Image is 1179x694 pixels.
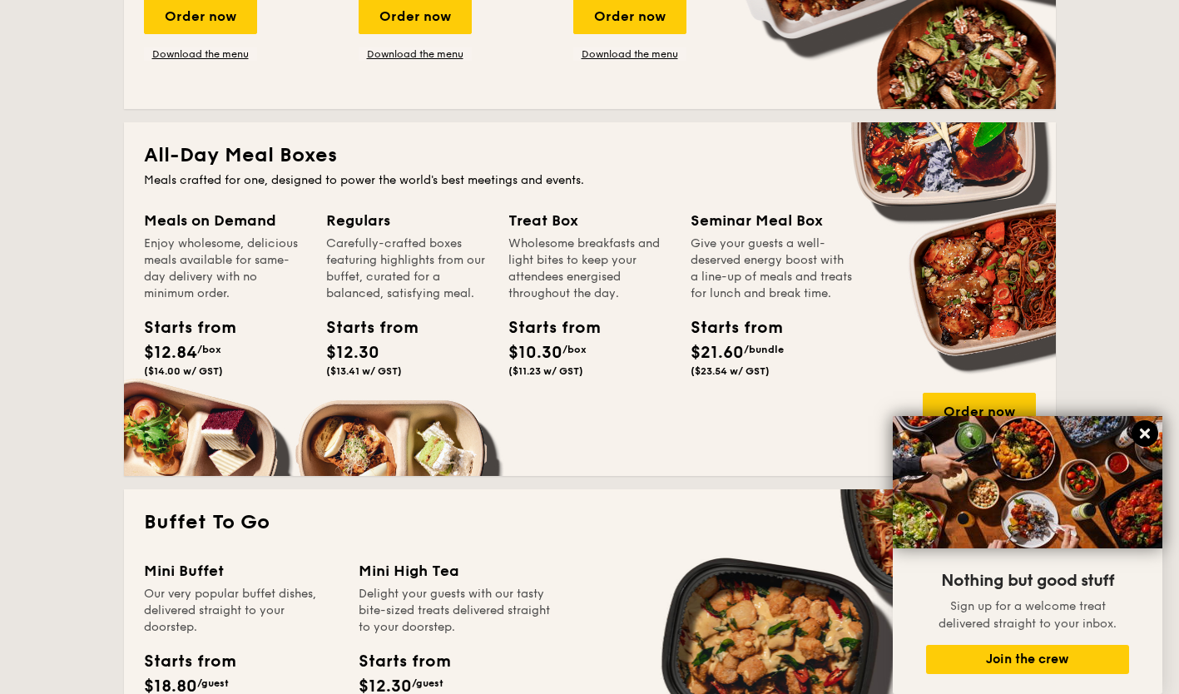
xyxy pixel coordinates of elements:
div: Mini Buffet [144,559,339,582]
img: DSC07876-Edit02-Large.jpeg [893,416,1162,548]
span: $12.30 [326,343,379,363]
a: Download the menu [144,47,257,61]
span: /guest [412,677,443,689]
div: Wholesome breakfasts and light bites to keep your attendees energised throughout the day. [508,235,671,302]
span: /box [562,344,587,355]
div: Delight your guests with our tasty bite-sized treats delivered straight to your doorstep. [359,586,553,636]
span: /box [197,344,221,355]
div: Carefully-crafted boxes featuring highlights from our buffet, curated for a balanced, satisfying ... [326,235,488,302]
span: $12.84 [144,343,197,363]
div: Enjoy wholesome, delicious meals available for same-day delivery with no minimum order. [144,235,306,302]
div: Starts from [326,315,401,340]
div: Give your guests a well-deserved energy boost with a line-up of meals and treats for lunch and br... [691,235,853,302]
span: $21.60 [691,343,744,363]
span: Nothing but good stuff [941,571,1114,591]
div: Starts from [144,649,235,674]
div: Our very popular buffet dishes, delivered straight to your doorstep. [144,586,339,636]
a: Download the menu [359,47,472,61]
span: ($14.00 w/ GST) [144,365,223,377]
button: Join the crew [926,645,1129,674]
span: /bundle [744,344,784,355]
span: Sign up for a welcome treat delivered straight to your inbox. [939,599,1117,631]
span: ($13.41 w/ GST) [326,365,402,377]
div: Starts from [691,315,765,340]
div: Starts from [359,649,449,674]
span: $10.30 [508,343,562,363]
span: ($11.23 w/ GST) [508,365,583,377]
h2: All-Day Meal Boxes [144,142,1036,169]
div: Seminar Meal Box [691,209,853,232]
div: Starts from [508,315,583,340]
div: Mini High Tea [359,559,553,582]
div: Meals crafted for one, designed to power the world's best meetings and events. [144,172,1036,189]
div: Starts from [144,315,219,340]
button: Close [1132,420,1158,447]
div: Meals on Demand [144,209,306,232]
div: Regulars [326,209,488,232]
span: ($23.54 w/ GST) [691,365,770,377]
div: Treat Box [508,209,671,232]
a: Download the menu [573,47,686,61]
div: Order now [923,393,1036,429]
h2: Buffet To Go [144,509,1036,536]
span: /guest [197,677,229,689]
